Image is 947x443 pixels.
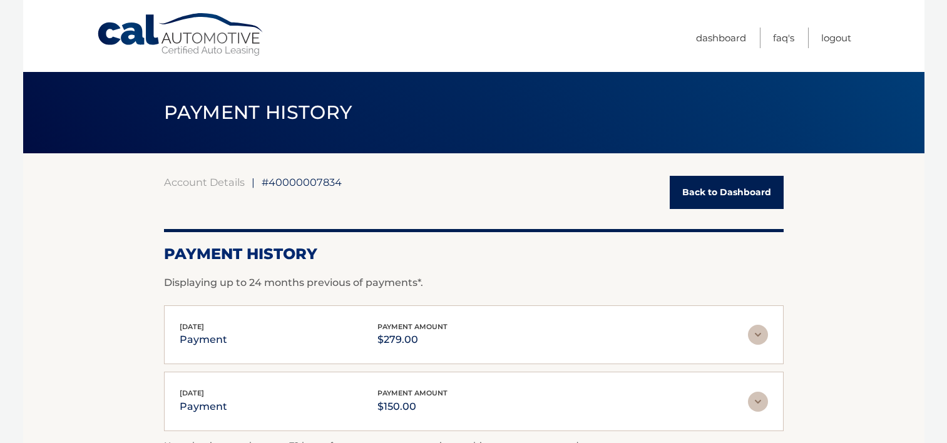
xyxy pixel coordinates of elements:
[262,176,342,188] span: #40000007834
[377,389,448,397] span: payment amount
[180,322,204,331] span: [DATE]
[377,331,448,349] p: $279.00
[96,13,265,57] a: Cal Automotive
[821,28,851,48] a: Logout
[164,275,784,290] p: Displaying up to 24 months previous of payments*.
[180,398,227,415] p: payment
[164,245,784,263] h2: Payment History
[773,28,794,48] a: FAQ's
[164,176,245,188] a: Account Details
[748,392,768,412] img: accordion-rest.svg
[180,389,204,397] span: [DATE]
[670,176,784,209] a: Back to Dashboard
[164,101,352,124] span: PAYMENT HISTORY
[252,176,255,188] span: |
[377,322,448,331] span: payment amount
[180,331,227,349] p: payment
[748,325,768,345] img: accordion-rest.svg
[377,398,448,415] p: $150.00
[696,28,746,48] a: Dashboard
